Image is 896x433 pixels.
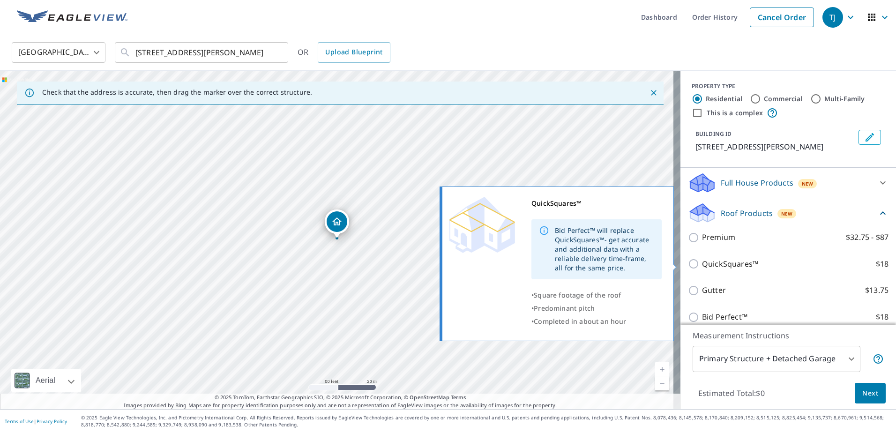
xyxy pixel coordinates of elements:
div: • [531,302,662,315]
span: Square footage of the roof [534,291,621,299]
div: Aerial [11,369,81,392]
a: Current Level 19, Zoom In [655,362,669,376]
label: Commercial [764,94,803,104]
div: Bid Perfect™ will replace QuickSquares™- get accurate and additional data with a reliable deliver... [555,222,654,276]
label: Residential [706,94,742,104]
span: Predominant pitch [534,304,595,313]
p: $13.75 [865,284,889,296]
p: $32.75 - $87 [846,231,889,243]
div: Dropped pin, building 1, Residential property, 5067 Beth St Douglasville, GA 30135 [325,209,349,239]
a: Terms of Use [5,418,34,425]
div: [GEOGRAPHIC_DATA] [12,39,105,66]
p: © 2025 Eagle View Technologies, Inc. and Pictometry International Corp. All Rights Reserved. Repo... [81,414,891,428]
div: PROPERTY TYPE [692,82,885,90]
button: Close [648,87,660,99]
p: QuickSquares™ [702,258,758,270]
div: OR [298,42,390,63]
span: Next [862,388,878,399]
p: $18 [876,311,889,323]
a: OpenStreetMap [410,394,449,401]
p: Roof Products [721,208,773,219]
div: • [531,315,662,328]
img: EV Logo [17,10,127,24]
span: New [802,180,814,187]
p: $18 [876,258,889,270]
input: Search by address or latitude-longitude [135,39,269,66]
span: Upload Blueprint [325,46,382,58]
span: Your report will include the primary structure and a detached garage if one exists. [873,353,884,365]
a: Cancel Order [750,7,814,27]
span: New [781,210,793,217]
a: Upload Blueprint [318,42,390,63]
p: Measurement Instructions [693,330,884,341]
a: Current Level 19, Zoom Out [655,376,669,390]
p: Estimated Total: $0 [691,383,772,403]
p: | [5,418,67,424]
div: QuickSquares™ [531,197,662,210]
p: Premium [702,231,735,243]
span: Completed in about an hour [534,317,626,326]
p: [STREET_ADDRESS][PERSON_NAME] [695,141,855,152]
div: • [531,289,662,302]
button: Next [855,383,886,404]
p: Full House Products [721,177,793,188]
img: Premium [449,197,515,253]
a: Terms [451,394,466,401]
label: Multi-Family [824,94,865,104]
p: Bid Perfect™ [702,311,747,323]
div: Roof ProductsNew [688,202,889,224]
span: © 2025 TomTom, Earthstar Geographics SIO, © 2025 Microsoft Corporation, © [215,394,466,402]
div: TJ [822,7,843,28]
p: BUILDING ID [695,130,732,138]
div: Primary Structure + Detached Garage [693,346,860,372]
p: Check that the address is accurate, then drag the marker over the correct structure. [42,88,312,97]
div: Aerial [33,369,58,392]
a: Privacy Policy [37,418,67,425]
label: This is a complex [707,108,763,118]
div: Full House ProductsNew [688,172,889,194]
button: Edit building 1 [859,130,881,145]
p: Gutter [702,284,726,296]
